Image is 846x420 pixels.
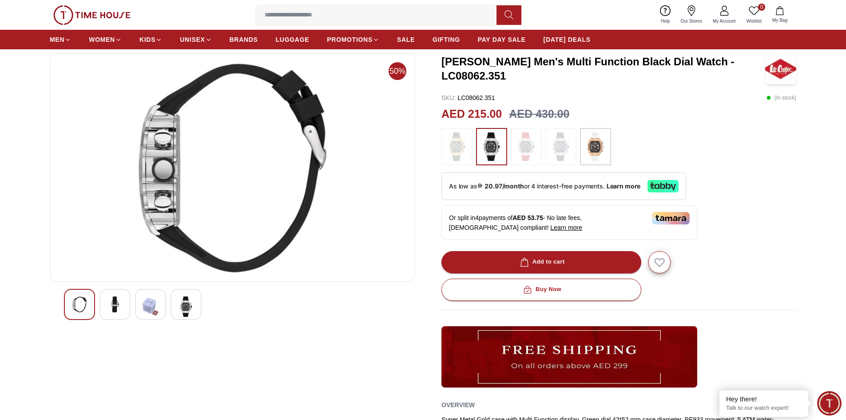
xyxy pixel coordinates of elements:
[276,32,310,48] a: LUGGAGE
[544,35,591,44] span: [DATE] DEALS
[758,4,765,11] span: 0
[50,35,64,44] span: MEN
[743,18,765,24] span: Wishlist
[327,32,379,48] a: PROMOTIONS
[397,32,415,48] a: SALE
[433,35,460,44] span: GIFTING
[178,296,194,317] img: Lee Cooper Men's Multi Function Green Dial Watch - LC08062.177
[446,132,468,161] img: ...
[230,32,258,48] a: BRANDS
[478,32,526,48] a: PAY DAY SALE
[53,5,131,25] img: ...
[89,32,122,48] a: WOMEN
[433,32,460,48] a: GIFTING
[675,4,707,26] a: Our Stores
[143,296,159,317] img: Lee Cooper Men's Multi Function Green Dial Watch - LC08062.177
[441,398,475,412] h2: Overview
[441,326,697,388] img: ...
[765,53,796,84] img: Lee Cooper Men's Multi Function Black Dial Watch - LC08062.351
[276,35,310,44] span: LUGGAGE
[481,132,503,161] img: ...
[550,132,572,161] img: ...
[657,18,674,24] span: Help
[726,404,802,412] p: Talk to our watch expert!
[441,106,502,123] h2: AED 215.00
[139,35,155,44] span: KIDS
[57,61,408,274] img: Lee Cooper Men's Multi Function Green Dial Watch - LC08062.177
[521,284,561,295] div: Buy Now
[71,296,87,312] img: Lee Cooper Men's Multi Function Green Dial Watch - LC08062.177
[50,32,71,48] a: MEN
[107,296,123,312] img: Lee Cooper Men's Multi Function Green Dial Watch - LC08062.177
[230,35,258,44] span: BRANDS
[441,279,641,301] button: Buy Now
[139,32,162,48] a: KIDS
[509,106,569,123] h3: AED 430.00
[544,32,591,48] a: [DATE] DEALS
[817,391,842,416] div: Chat Widget
[478,35,526,44] span: PAY DAY SALE
[767,4,793,25] button: My Bag
[397,35,415,44] span: SALE
[767,93,796,102] p: ( In stock )
[677,18,706,24] span: Our Stores
[441,93,495,102] p: LC08062.351
[180,35,205,44] span: UNISEX
[441,55,765,83] h3: [PERSON_NAME] Men's Multi Function Black Dial Watch - LC08062.351
[180,32,211,48] a: UNISEX
[389,62,406,80] span: 50%
[726,395,802,404] div: Hey there!
[652,212,690,224] img: Tamara
[327,35,373,44] span: PROMOTIONS
[518,257,565,267] div: Add to cart
[655,4,675,26] a: Help
[584,132,607,161] img: ...
[550,224,582,231] span: Learn more
[709,18,739,24] span: My Account
[769,17,791,24] span: My Bag
[89,35,115,44] span: WOMEN
[515,132,537,161] img: ...
[441,251,641,273] button: Add to cart
[441,94,456,101] span: SKU :
[441,205,697,240] div: Or split in 4 payments of - No late fees, [DEMOGRAPHIC_DATA] compliant!
[512,214,543,221] span: AED 53.75
[741,4,767,26] a: 0Wishlist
